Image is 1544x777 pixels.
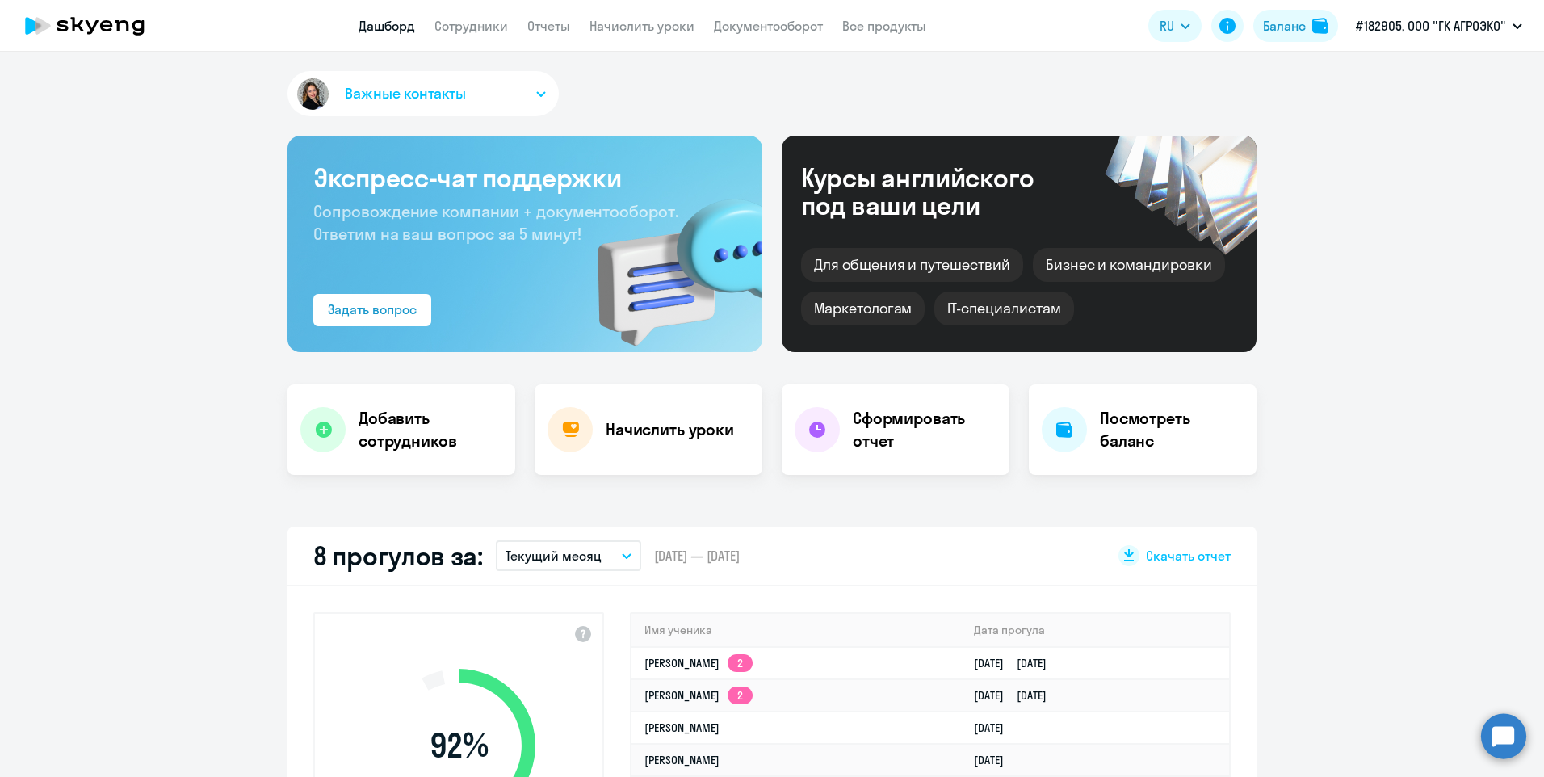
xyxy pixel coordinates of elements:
[313,162,736,194] h3: Экспресс-чат поддержки
[644,656,753,670] a: [PERSON_NAME]2
[366,726,552,765] span: 92 %
[644,753,720,767] a: [PERSON_NAME]
[801,248,1023,282] div: Для общения и путешествий
[506,546,602,565] p: Текущий месяц
[589,18,694,34] a: Начислить уроки
[801,292,925,325] div: Маркетологам
[294,75,332,113] img: avatar
[654,547,740,565] span: [DATE] — [DATE]
[853,407,996,452] h4: Сформировать отчет
[631,614,961,647] th: Имя ученика
[527,18,570,34] a: Отчеты
[359,407,502,452] h4: Добавить сотрудников
[1253,10,1338,42] button: Балансbalance
[974,753,1017,767] a: [DATE]
[644,720,720,735] a: [PERSON_NAME]
[644,688,753,703] a: [PERSON_NAME]2
[728,654,753,672] app-skyeng-badge: 2
[842,18,926,34] a: Все продукты
[313,540,483,572] h2: 8 прогулов за:
[1348,6,1530,45] button: #182905, ООО "ГК АГРОЭКО"
[714,18,823,34] a: Документооборот
[801,164,1077,219] div: Курсы английского под ваши цели
[345,83,466,104] span: Важные контакты
[313,201,678,244] span: Сопровождение компании + документооборот. Ответим на ваш вопрос за 5 минут!
[1312,18,1328,34] img: balance
[434,18,508,34] a: Сотрудники
[1263,16,1306,36] div: Баланс
[287,71,559,116] button: Важные контакты
[359,18,415,34] a: Дашборд
[934,292,1073,325] div: IT-специалистам
[974,720,1017,735] a: [DATE]
[1033,248,1225,282] div: Бизнес и командировки
[1100,407,1244,452] h4: Посмотреть баланс
[1146,547,1231,565] span: Скачать отчет
[1148,10,1202,42] button: RU
[728,687,753,704] app-skyeng-badge: 2
[974,688,1059,703] a: [DATE][DATE]
[496,540,641,571] button: Текущий месяц
[974,656,1059,670] a: [DATE][DATE]
[606,418,734,441] h4: Начислить уроки
[328,300,417,319] div: Задать вопрос
[313,294,431,326] button: Задать вопрос
[1160,16,1174,36] span: RU
[961,614,1229,647] th: Дата прогула
[1356,16,1506,36] p: #182905, ООО "ГК АГРОЭКО"
[574,170,762,352] img: bg-img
